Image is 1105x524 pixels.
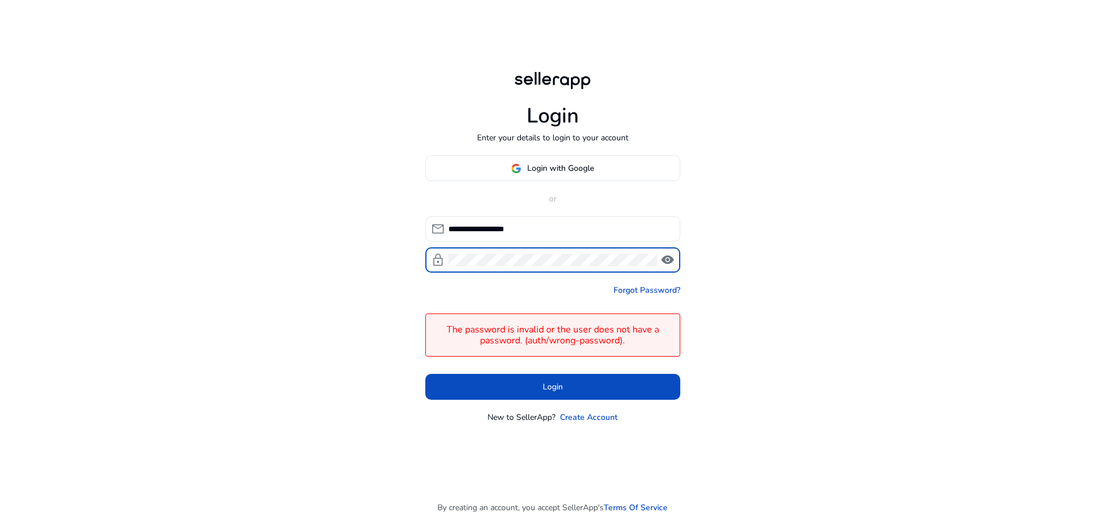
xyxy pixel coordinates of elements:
span: lock [431,253,445,267]
a: Forgot Password? [614,284,680,296]
img: google-logo.svg [511,163,521,174]
button: Login [425,374,680,400]
span: Login with Google [527,162,594,174]
p: or [425,193,680,205]
h1: Login [527,104,579,128]
p: New to SellerApp? [487,411,555,423]
span: Login [543,381,563,393]
h4: The password is invalid or the user does not have a password. (auth/wrong-password). [432,324,674,346]
span: visibility [661,253,675,267]
button: Login with Google [425,155,680,181]
a: Create Account [560,411,618,423]
a: Terms Of Service [604,502,668,514]
p: Enter your details to login to your account [477,132,628,144]
span: mail [431,222,445,236]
